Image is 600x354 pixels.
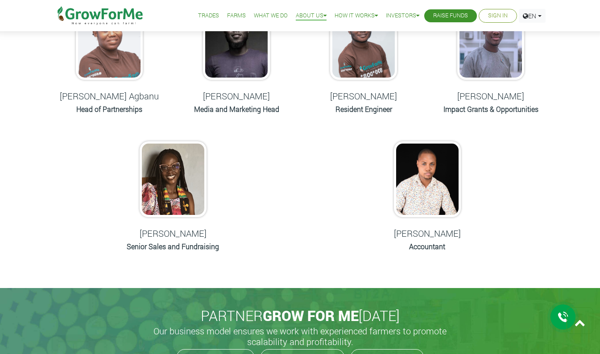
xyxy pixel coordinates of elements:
[144,325,456,347] h5: Our business model ensures we work with experienced farmers to promote scalability and profitabil...
[140,141,207,217] img: growforme image
[439,105,543,113] h6: Impact Grants & Opportunities
[120,228,225,239] h5: [PERSON_NAME]
[254,11,288,21] a: What We Do
[439,91,543,101] h5: [PERSON_NAME]
[433,11,468,21] a: Raise Funds
[311,91,416,101] h5: [PERSON_NAME]
[296,11,327,21] a: About Us
[375,228,480,239] h5: [PERSON_NAME]
[203,4,270,80] img: growforme image
[335,11,378,21] a: How it Works
[311,105,416,113] h6: Resident Engineer
[394,141,461,217] img: growforme image
[184,91,289,101] h5: [PERSON_NAME]
[519,9,546,23] a: EN
[330,4,397,80] img: growforme image
[227,11,246,21] a: Farms
[56,307,544,324] h2: PARTNER [DATE]
[57,91,162,101] h5: [PERSON_NAME] Agbanu
[184,105,289,113] h6: Media and Marketing Head
[120,242,225,251] h6: Senior Sales and Fundraising
[263,306,359,325] span: GROW FOR ME
[198,11,219,21] a: Trades
[488,11,508,21] a: Sign In
[375,242,480,251] h6: Accountant
[457,4,524,80] img: growforme image
[76,4,143,80] img: growforme image
[57,105,162,113] h6: Head of Partnerships
[386,11,419,21] a: Investors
